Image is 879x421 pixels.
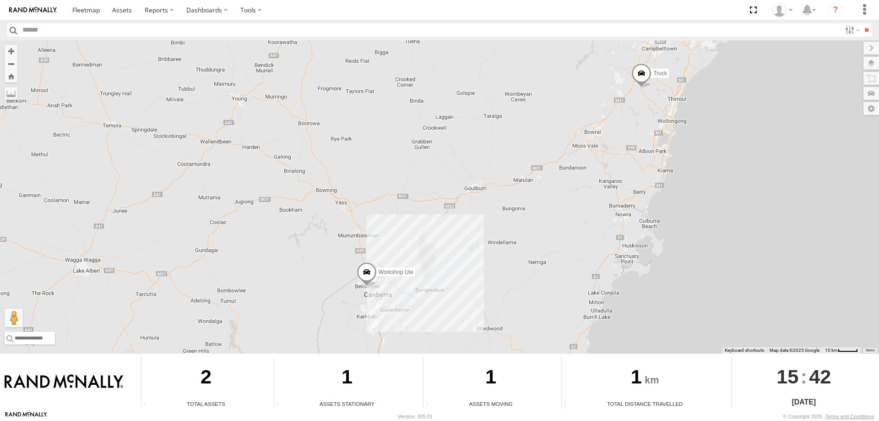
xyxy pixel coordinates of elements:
span: Truck [653,70,667,77]
i: ? [828,3,843,17]
span: 15 [776,357,798,396]
label: Map Settings [863,102,879,115]
div: Total number of Enabled Assets [141,401,155,408]
div: : [732,357,876,396]
span: Workshop Ute [379,269,413,275]
div: Total number of assets current in transit. [423,401,437,408]
div: © Copyright 2025 - [783,414,874,419]
div: Version: 305.01 [398,414,433,419]
span: Map data ©2025 Google [770,348,819,353]
div: Assets Moving [423,400,558,408]
div: [DATE] [732,397,876,408]
a: Terms [865,348,875,352]
button: Map scale: 10 km per 40 pixels [822,347,861,354]
div: Assets Stationary [274,400,420,408]
span: 10 km [825,348,838,353]
button: Keyboard shortcuts [725,347,764,354]
button: Zoom in [5,45,17,57]
div: Total Assets [141,400,271,408]
div: 1 [423,357,558,400]
div: 2 [141,357,271,400]
img: rand-logo.svg [9,7,57,13]
a: Terms and Conditions [825,414,874,419]
div: 1 [274,357,420,400]
a: Visit our Website [5,412,47,421]
button: Zoom out [5,57,17,70]
img: Rand McNally [5,374,123,390]
button: Zoom Home [5,70,17,82]
div: Total Distance Travelled [562,400,728,408]
div: 1 [562,357,728,400]
button: Drag Pegman onto the map to open Street View [5,309,23,327]
span: 42 [809,357,831,396]
label: Measure [5,87,17,100]
div: David Perry [769,3,796,17]
div: Total number of assets current stationary. [274,401,288,408]
label: Search Filter Options [841,23,861,37]
div: Total distance travelled by all assets within specified date range and applied filters [562,401,575,408]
